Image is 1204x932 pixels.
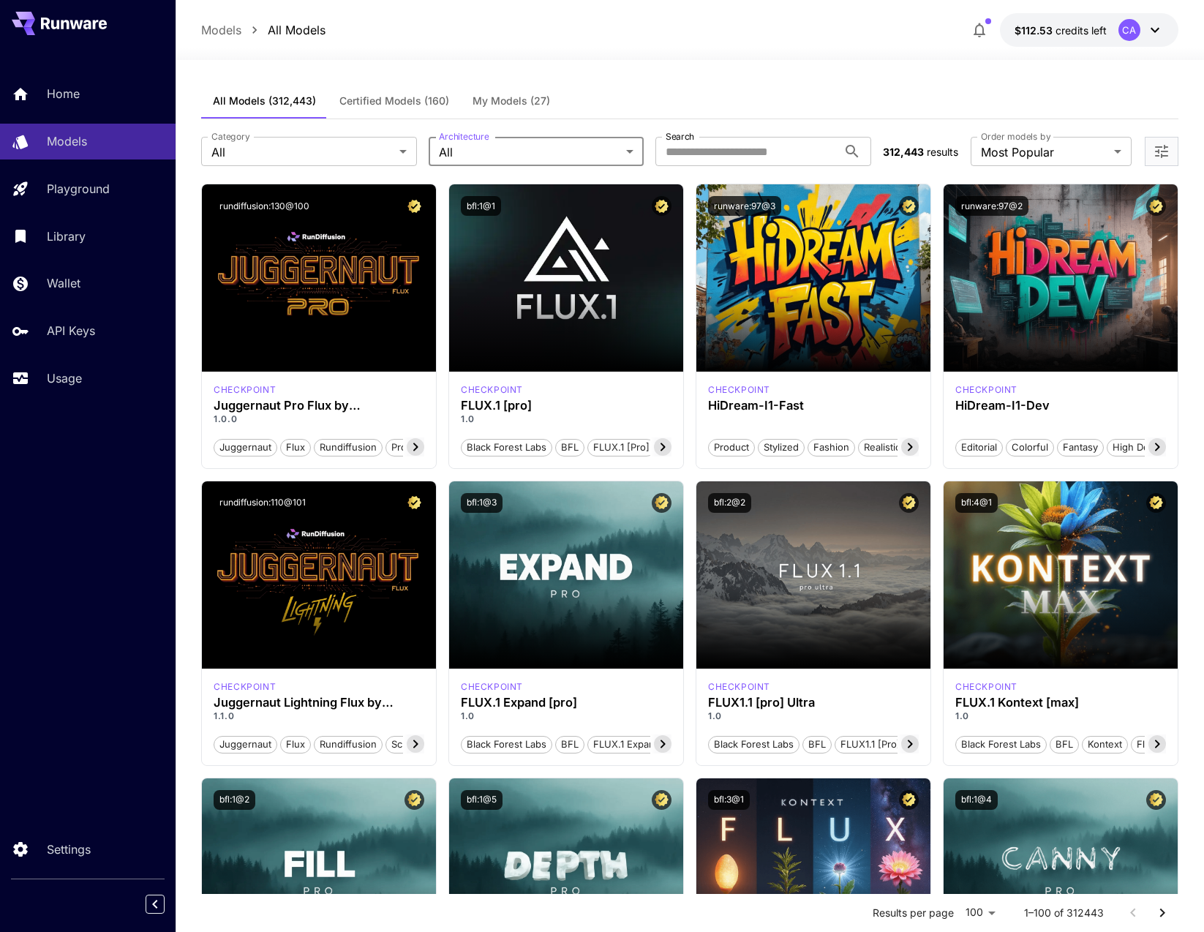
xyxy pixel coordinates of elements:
p: Usage [47,369,82,387]
p: Results per page [873,906,954,920]
label: Category [211,130,250,143]
button: rundiffusion [314,437,383,456]
button: Certified Model – Vetted for best performance and includes a commercial license. [899,196,919,216]
span: All [211,143,394,161]
div: CA [1118,19,1140,41]
div: fluxultra [708,680,770,694]
button: Certified Model – Vetted for best performance and includes a commercial license. [899,790,919,810]
button: flux [280,734,311,754]
button: Realistic [858,437,906,456]
div: FLUX.1 Kontext [max] [955,680,1017,694]
button: Black Forest Labs [708,734,799,754]
h3: Juggernaut Pro Flux by RunDiffusion [214,399,424,413]
div: 100 [960,902,1001,923]
button: Stylized [758,437,805,456]
p: Wallet [47,274,80,292]
span: All [439,143,621,161]
button: bfl:1@5 [461,790,503,810]
button: Certified Model – Vetted for best performance and includes a commercial license. [1146,493,1166,513]
div: FLUX.1 D [214,680,276,694]
button: Editorial [955,437,1003,456]
h3: FLUX.1 [pro] [461,399,671,413]
div: $112.53289 [1015,23,1107,38]
span: FLUX.1 [pro] [588,440,655,455]
button: Certified Model – Vetted for best performance and includes a commercial license. [1146,790,1166,810]
nav: breadcrumb [201,21,326,39]
div: Chat Widget [1131,862,1204,932]
div: fluxpro [461,383,523,397]
p: checkpoint [461,680,523,694]
button: BFL [555,437,584,456]
span: High Detail [1107,440,1167,455]
p: 1–100 of 312443 [1024,906,1104,920]
span: flux [281,440,310,455]
span: schnell [386,737,429,752]
span: $112.53 [1015,24,1056,37]
h3: HiDream-I1-Dev [955,399,1166,413]
button: Kontext [1082,734,1128,754]
button: FLUX.1 [pro] [587,437,655,456]
p: Home [47,85,80,102]
h3: FLUX1.1 [pro] Ultra [708,696,919,710]
label: Order models by [981,130,1050,143]
button: juggernaut [214,734,277,754]
button: Collapse sidebar [146,895,165,914]
button: FLUX1.1 [pro] Ultra [835,734,930,754]
button: Open more filters [1153,143,1170,161]
h3: Juggernaut Lightning Flux by RunDiffusion [214,696,424,710]
div: HiDream-I1-Fast [708,399,919,413]
span: Stylized [759,440,804,455]
span: rundiffusion [315,440,382,455]
p: 1.0 [461,710,671,723]
button: Certified Model – Vetted for best performance and includes a commercial license. [405,790,424,810]
span: BFL [1050,737,1078,752]
button: runware:97@2 [955,196,1028,216]
span: credits left [1056,24,1107,37]
button: bfl:1@2 [214,790,255,810]
span: Editorial [956,440,1002,455]
button: Certified Model – Vetted for best performance and includes a commercial license. [405,196,424,216]
span: Fantasy [1058,440,1103,455]
div: FLUX.1 D [214,383,276,397]
span: juggernaut [214,737,276,752]
button: Fashion [808,437,855,456]
span: Black Forest Labs [462,737,552,752]
p: checkpoint [214,680,276,694]
p: Playground [47,180,110,198]
span: Black Forest Labs [709,737,799,752]
button: bfl:1@3 [461,493,503,513]
span: FLUX1.1 [pro] Ultra [835,737,930,752]
p: Settings [47,841,91,858]
button: bfl:1@4 [955,790,998,810]
span: results [927,146,958,158]
button: Colorful [1006,437,1054,456]
p: checkpoint [461,383,523,397]
p: 1.0 [708,710,919,723]
span: Flux Kontext [1132,737,1198,752]
button: flux [280,437,311,456]
span: Realistic [859,440,906,455]
button: Certified Model – Vetted for best performance and includes a commercial license. [1146,196,1166,216]
button: Certified Model – Vetted for best performance and includes a commercial license. [652,196,671,216]
span: Black Forest Labs [956,737,1046,752]
button: rundiffusion:110@101 [214,493,312,513]
a: Models [201,21,241,39]
button: BFL [802,734,832,754]
button: rundiffusion:130@100 [214,196,315,216]
div: HiDream Fast [708,383,770,397]
span: BFL [803,737,831,752]
button: Black Forest Labs [461,437,552,456]
h3: FLUX.1 Kontext [max] [955,696,1166,710]
p: Models [47,132,87,150]
p: 1.0 [461,413,671,426]
span: flux [281,737,310,752]
p: API Keys [47,322,95,339]
div: HiDream Dev [955,383,1017,397]
button: rundiffusion [314,734,383,754]
button: BFL [1050,734,1079,754]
